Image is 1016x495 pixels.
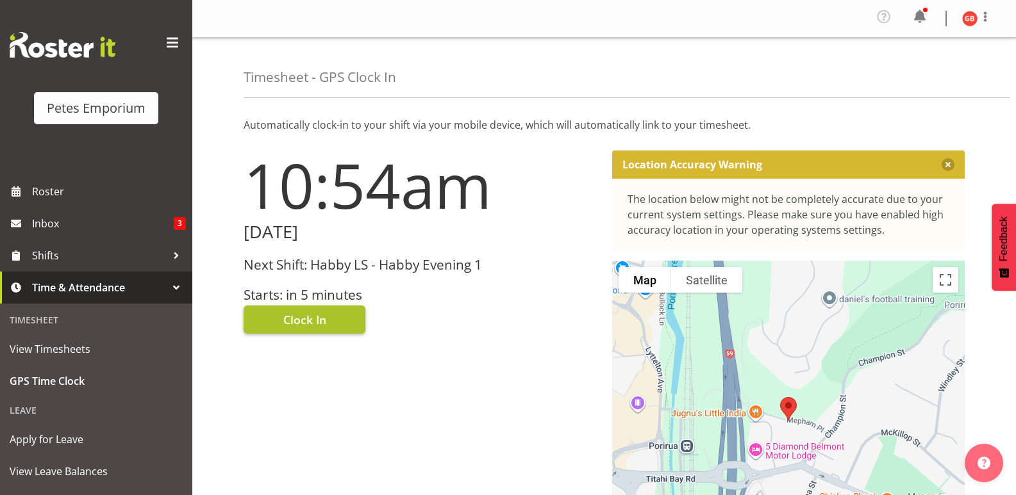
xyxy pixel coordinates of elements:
[32,278,167,297] span: Time & Attendance
[10,462,183,481] span: View Leave Balances
[244,222,597,242] h2: [DATE]
[3,423,189,455] a: Apply for Leave
[244,288,597,302] h3: Starts: in 5 minutes
[10,371,183,391] span: GPS Time Clock
[47,99,146,118] div: Petes Emporium
[244,70,396,85] h4: Timesheet - GPS Clock In
[244,117,965,133] p: Automatically clock-in to your shift via your mobile device, which will automatically link to you...
[962,11,978,26] img: gillian-byford11184.jpg
[244,150,597,220] h1: 10:54am
[998,216,1010,261] span: Feedback
[10,339,183,359] span: View Timesheets
[3,307,189,333] div: Timesheet
[942,158,954,171] button: Close message
[3,455,189,487] a: View Leave Balances
[32,214,174,233] span: Inbox
[933,267,958,293] button: Toggle fullscreen view
[978,457,990,469] img: help-xxl-2.png
[174,217,186,230] span: 3
[992,204,1016,291] button: Feedback - Show survey
[10,430,183,449] span: Apply for Leave
[10,32,115,58] img: Rosterit website logo
[3,365,189,397] a: GPS Time Clock
[3,397,189,423] div: Leave
[628,191,950,238] div: The location below might not be completely accurate due to your current system settings. Please m...
[671,267,742,293] button: Show satellite imagery
[283,311,326,328] span: Clock In
[32,182,186,201] span: Roster
[3,333,189,365] a: View Timesheets
[32,246,167,265] span: Shifts
[244,305,365,334] button: Clock In
[622,158,762,171] p: Location Accuracy Warning
[244,257,597,272] h3: Next Shift: Habby LS - Habby Evening 1
[619,267,671,293] button: Show street map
